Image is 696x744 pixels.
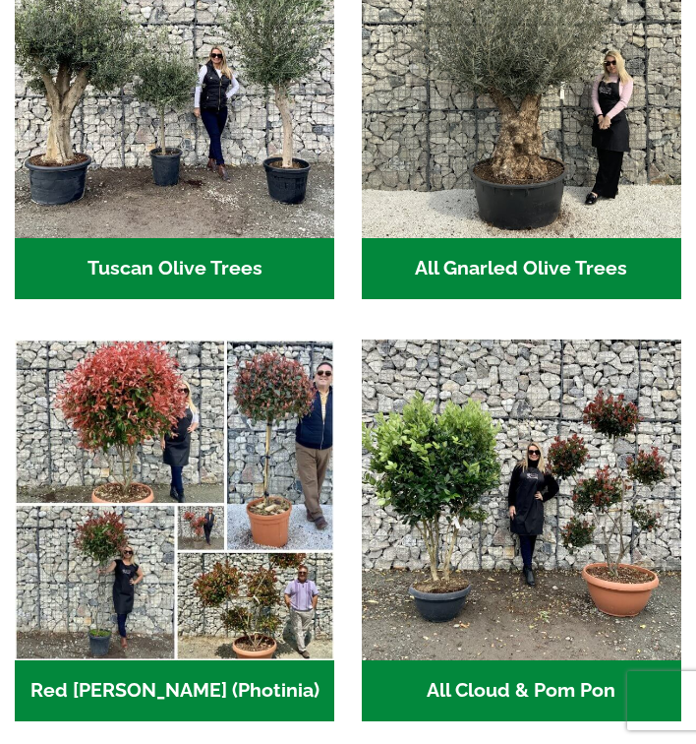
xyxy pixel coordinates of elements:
a: Visit product category Red Robin (Photinia) [15,340,334,720]
h2: Red [PERSON_NAME] (Photinia) [15,660,334,721]
a: Visit product category All Cloud & Pom Pon [362,340,681,720]
img: Home - F5A23A45 75B5 4929 8FB2 454246946332 [15,340,334,659]
h2: Tuscan Olive Trees [15,238,334,299]
h2: All Cloud & Pom Pon [362,660,681,721]
h2: All Gnarled Olive Trees [362,238,681,299]
img: Home - A124EB98 0980 45A7 B835 C04B779F7765 [362,340,681,659]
